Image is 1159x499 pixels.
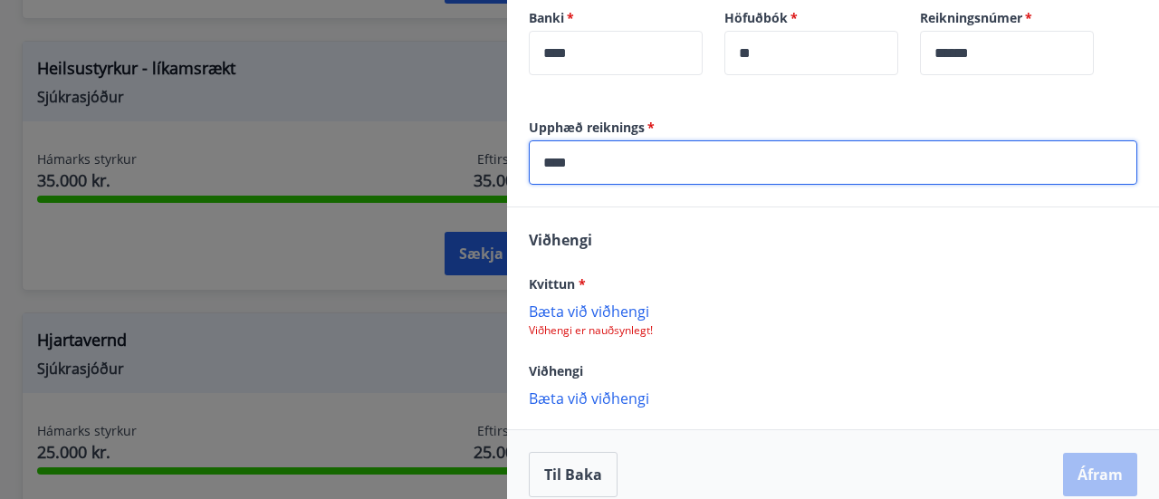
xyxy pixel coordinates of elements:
span: Kvittun [529,275,586,293]
span: Viðhengi [529,230,592,250]
p: Bæta við viðhengi [529,302,1137,320]
label: Banki [529,9,703,27]
span: Viðhengi [529,362,583,379]
p: Bæta við viðhengi [529,389,1137,407]
button: Til baka [529,452,618,497]
p: Viðhengi er nauðsynlegt! [529,323,1137,338]
label: Reikningsnúmer [920,9,1094,27]
label: Upphæð reiknings [529,119,1137,137]
div: Upphæð reiknings [529,140,1137,185]
label: Höfuðbók [724,9,898,27]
